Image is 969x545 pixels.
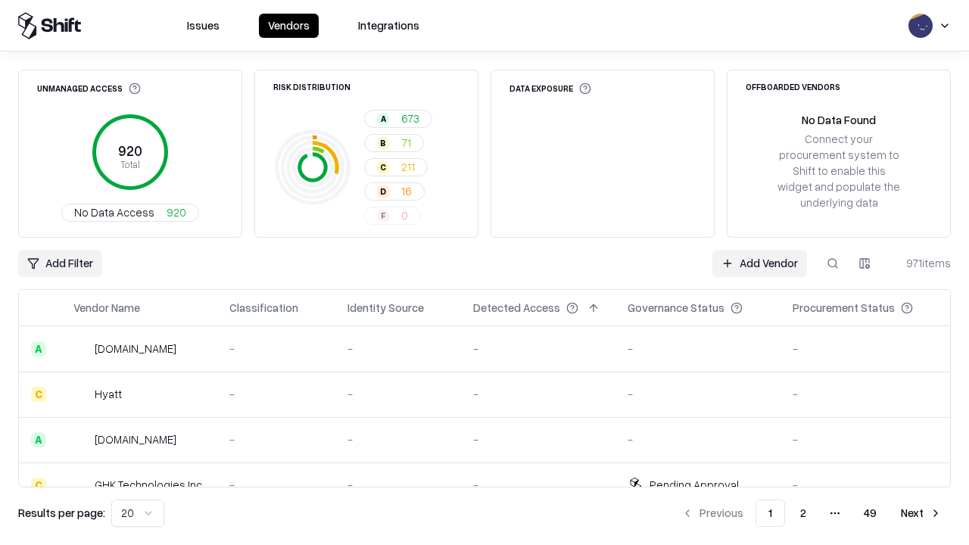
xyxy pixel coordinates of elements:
div: - [793,341,938,357]
div: Detected Access [473,300,560,316]
button: Vendors [259,14,319,38]
button: Integrations [349,14,428,38]
div: Identity Source [347,300,424,316]
button: Add Filter [18,250,102,277]
div: C [31,478,46,493]
div: C [31,387,46,402]
img: primesec.co.il [73,432,89,447]
div: Hyatt [95,386,122,402]
div: Governance Status [628,300,724,316]
nav: pagination [672,500,951,527]
div: Pending Approval [650,477,739,493]
div: - [347,341,449,357]
div: A [377,113,389,125]
tspan: 920 [118,142,142,159]
div: - [793,386,938,402]
div: Offboarded Vendors [746,83,840,91]
span: 211 [401,159,415,175]
div: - [793,431,938,447]
div: C [377,161,389,173]
button: Issues [178,14,229,38]
span: 16 [401,183,412,199]
div: Connect your procurement system to Shift to enable this widget and populate the underlying data [776,131,902,211]
div: - [473,341,603,357]
span: 920 [167,204,186,220]
div: Vendor Name [73,300,140,316]
button: No Data Access920 [61,204,199,222]
div: - [473,386,603,402]
button: 2 [788,500,818,527]
div: D [377,185,389,198]
button: 1 [756,500,785,527]
img: Hyatt [73,387,89,402]
span: No Data Access [74,204,154,220]
div: - [229,477,323,493]
div: - [229,341,323,357]
div: - [793,477,938,493]
div: - [347,431,449,447]
button: D16 [364,182,425,201]
div: - [347,477,449,493]
div: - [229,431,323,447]
span: 71 [401,135,411,151]
div: - [229,386,323,402]
button: C211 [364,158,428,176]
div: Data Exposure [509,83,591,95]
button: 49 [852,500,889,527]
div: GHK Technologies Inc. [95,477,204,493]
div: [DOMAIN_NAME] [95,431,176,447]
img: intrado.com [73,341,89,357]
div: - [628,341,768,357]
div: B [377,137,389,149]
div: - [473,431,603,447]
div: 971 items [890,255,951,271]
div: A [31,432,46,447]
div: [DOMAIN_NAME] [95,341,176,357]
div: - [473,477,603,493]
div: Risk Distribution [273,83,351,91]
button: Next [892,500,951,527]
p: Results per page: [18,505,105,521]
div: - [628,431,768,447]
tspan: Total [120,158,140,170]
div: - [628,386,768,402]
span: 673 [401,111,419,126]
div: No Data Found [802,112,876,128]
a: Add Vendor [712,250,807,277]
div: Procurement Status [793,300,895,316]
button: A673 [364,110,432,128]
div: - [347,386,449,402]
div: Classification [229,300,298,316]
img: GHK Technologies Inc. [73,478,89,493]
div: A [31,341,46,357]
button: B71 [364,134,424,152]
div: Unmanaged Access [37,83,141,95]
